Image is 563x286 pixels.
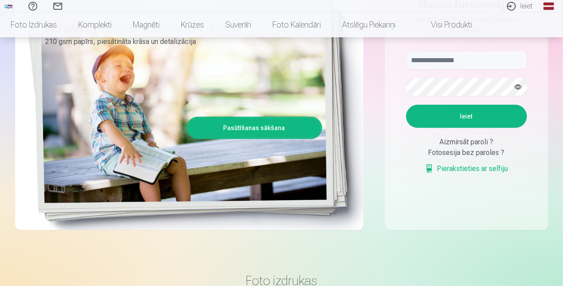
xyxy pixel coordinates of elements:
a: Suvenīri [215,12,262,37]
a: Visi produkti [406,12,483,37]
div: Aizmirsāt paroli ? [406,137,527,147]
p: 210 gsm papīrs, piesātināta krāsa un detalizācija [45,36,315,48]
button: Ieiet [406,105,527,128]
a: Komplekti [68,12,122,37]
img: /fa1 [4,4,13,9]
a: Foto kalendāri [262,12,331,37]
a: Pasūtīšanas sākšana [188,118,321,138]
div: Fotosesija bez paroles ? [406,147,527,158]
a: Magnēti [122,12,170,37]
a: Pierakstieties ar selfiju [425,163,508,174]
a: Atslēgu piekariņi [331,12,406,37]
a: Krūzes [170,12,215,37]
